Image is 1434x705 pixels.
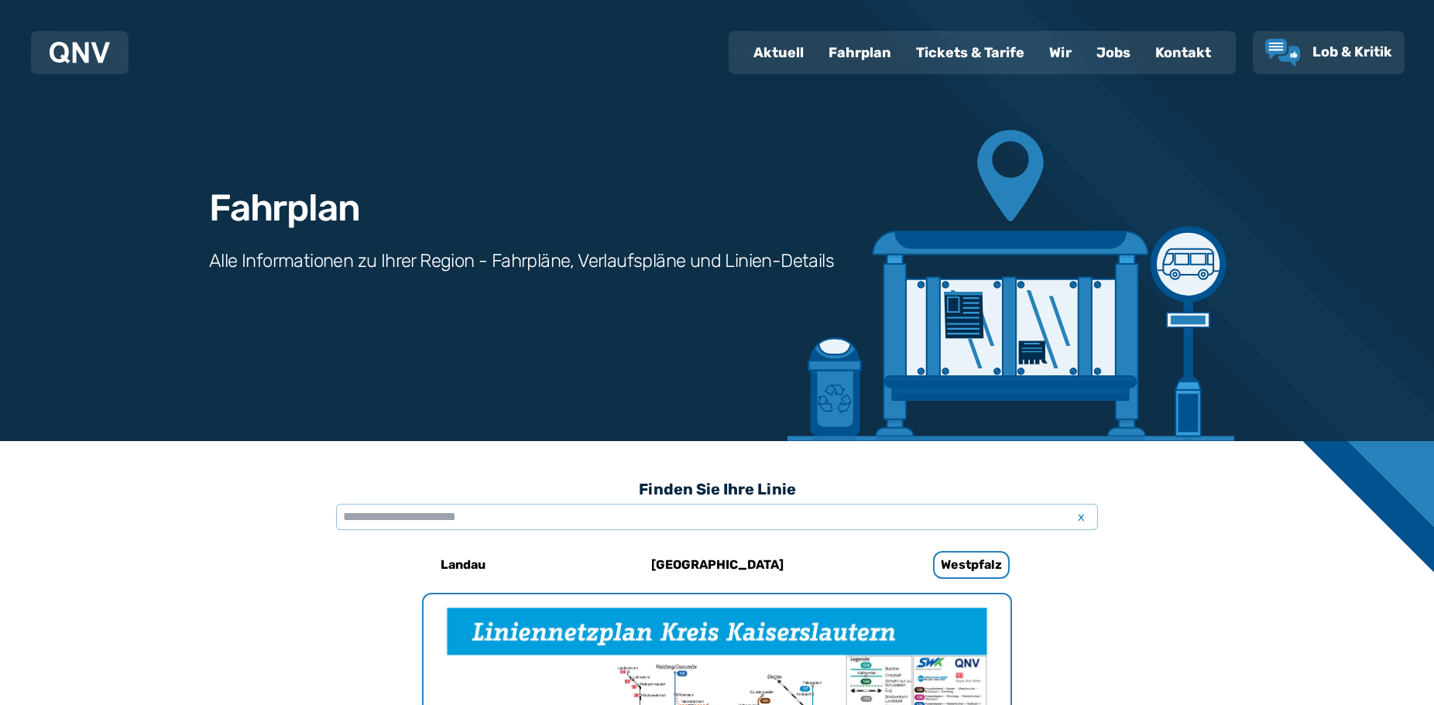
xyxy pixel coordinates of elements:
[645,553,790,577] h6: [GEOGRAPHIC_DATA]
[904,33,1037,73] a: Tickets & Tarife
[1312,43,1392,60] span: Lob & Kritik
[1070,508,1092,526] span: x
[1143,33,1223,73] a: Kontakt
[209,190,359,227] h1: Fahrplan
[434,553,492,577] h6: Landau
[1265,39,1392,67] a: Lob & Kritik
[1084,33,1143,73] a: Jobs
[1037,33,1084,73] a: Wir
[816,33,904,73] a: Fahrplan
[50,42,110,63] img: QNV Logo
[50,37,110,68] a: QNV Logo
[741,33,816,73] a: Aktuell
[933,551,1010,579] h6: Westpfalz
[614,546,820,584] a: [GEOGRAPHIC_DATA]
[360,546,566,584] a: Landau
[868,546,1074,584] a: Westpfalz
[209,248,834,273] h3: Alle Informationen zu Ihrer Region - Fahrpläne, Verlaufspläne und Linien-Details
[336,472,1098,506] h3: Finden Sie Ihre Linie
